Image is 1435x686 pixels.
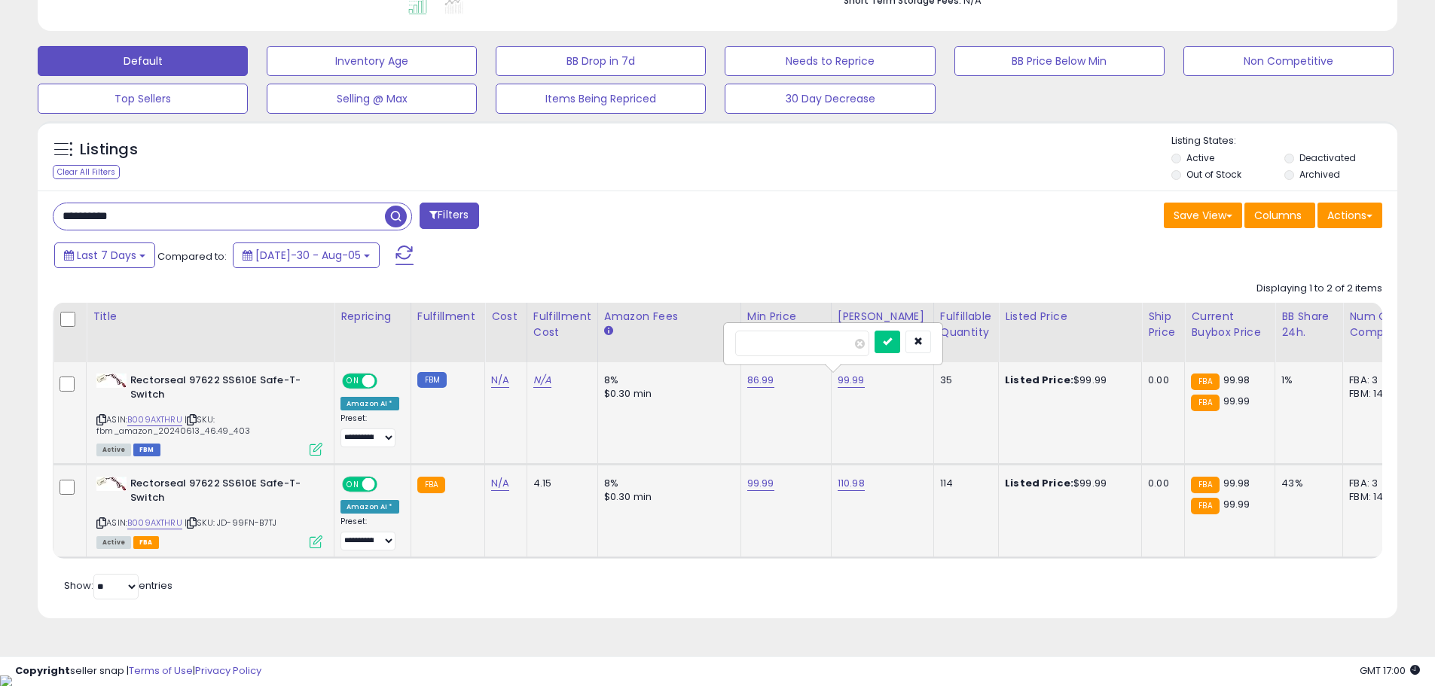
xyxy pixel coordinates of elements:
a: 110.98 [838,476,865,491]
span: 99.98 [1223,373,1250,387]
div: Preset: [340,413,399,447]
a: 86.99 [747,373,774,388]
button: Filters [420,203,478,229]
button: Top Sellers [38,84,248,114]
b: Listed Price: [1005,373,1073,387]
button: [DATE]-30 - Aug-05 [233,242,380,268]
div: BB Share 24h. [1281,309,1336,340]
button: 30 Day Decrease [725,84,935,114]
div: Displaying 1 to 2 of 2 items [1256,282,1382,296]
small: FBM [417,372,447,388]
div: Title [93,309,328,325]
div: 0.00 [1148,477,1173,490]
div: Current Buybox Price [1191,309,1269,340]
a: N/A [491,373,509,388]
a: 99.99 [747,476,774,491]
button: BB Drop in 7d [496,46,706,76]
span: | SKU: fbm_amazon_20240613_46.49_403 [96,413,250,436]
div: 114 [940,477,987,490]
a: 99.99 [838,373,865,388]
span: Columns [1254,208,1302,223]
span: Last 7 Days [77,248,136,263]
div: FBM: 14 [1349,387,1399,401]
div: Num of Comp. [1349,309,1404,340]
span: 99.98 [1223,476,1250,490]
label: Out of Stock [1186,168,1241,181]
div: 0.00 [1148,373,1173,387]
span: | SKU: JD-99FN-B7TJ [185,517,276,529]
button: Inventory Age [267,46,477,76]
div: FBA: 3 [1349,477,1399,490]
div: $99.99 [1005,477,1130,490]
div: Clear All Filters [53,165,120,179]
button: Selling @ Max [267,84,477,114]
button: Actions [1317,203,1382,228]
div: Ship Price [1148,309,1178,340]
div: 35 [940,373,987,387]
b: Listed Price: [1005,476,1073,490]
span: 99.99 [1223,394,1250,408]
div: Fulfillment Cost [533,309,591,340]
div: 8% [604,477,729,490]
label: Active [1186,151,1214,164]
b: Rectorseal 97622 SS610E Safe-T-Switch [130,373,313,405]
div: $99.99 [1005,373,1130,387]
div: ASIN: [96,373,322,454]
a: B009AXTHRU [127,517,182,529]
img: 41xDXfgyOfL._SL40_.jpg [96,477,127,491]
span: All listings currently available for purchase on Amazon [96,444,131,456]
div: 8% [604,373,729,387]
span: OFF [375,478,399,491]
p: Listing States: [1171,134,1397,148]
h5: Listings [80,139,138,160]
a: B009AXTHRU [127,413,182,426]
button: Last 7 Days [54,242,155,268]
div: Amazon AI * [340,500,399,514]
a: Privacy Policy [195,663,261,678]
button: Non Competitive [1183,46,1394,76]
div: 1% [1281,373,1331,387]
div: Amazon Fees [604,309,734,325]
span: FBA [133,536,159,549]
a: Terms of Use [129,663,193,678]
button: Items Being Repriced [496,84,706,114]
a: N/A [491,476,509,491]
button: Default [38,46,248,76]
div: [PERSON_NAME] [838,309,927,325]
label: Archived [1299,168,1340,181]
small: FBA [1191,477,1219,493]
div: FBA: 3 [1349,373,1399,387]
button: Columns [1244,203,1315,228]
span: [DATE]-30 - Aug-05 [255,248,361,263]
span: 99.99 [1223,497,1250,511]
div: seller snap | | [15,664,261,678]
span: All listings currently available for purchase on Amazon [96,536,131,549]
div: Fulfillable Quantity [940,309,992,340]
span: OFF [375,375,399,388]
small: Amazon Fees. [604,325,613,338]
small: FBA [1191,373,1219,390]
div: FBM: 14 [1349,490,1399,504]
div: Min Price [747,309,825,325]
div: 4.15 [533,477,586,490]
small: FBA [417,477,445,493]
img: 41xDXfgyOfL._SL40_.jpg [96,373,127,388]
div: Cost [491,309,521,325]
div: Preset: [340,517,399,550]
span: ON [343,375,362,388]
small: FBA [1191,498,1219,514]
span: Show: entries [64,578,173,593]
div: 43% [1281,477,1331,490]
label: Deactivated [1299,151,1356,164]
div: ASIN: [96,477,322,547]
div: Repricing [340,309,405,325]
span: ON [343,478,362,491]
span: Compared to: [157,249,227,264]
b: Rectorseal 97622 SS610E Safe-T-Switch [130,477,313,508]
div: Fulfillment [417,309,478,325]
div: Amazon AI * [340,397,399,410]
span: FBM [133,444,160,456]
div: $0.30 min [604,490,729,504]
button: Save View [1164,203,1242,228]
small: FBA [1191,395,1219,411]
